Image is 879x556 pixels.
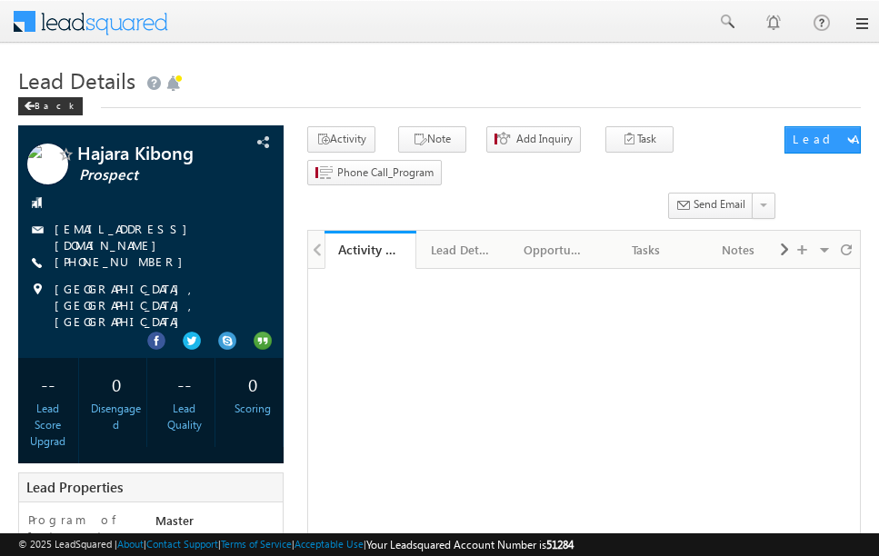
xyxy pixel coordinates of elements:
span: Lead Properties [26,478,123,496]
div: Notes [707,239,768,261]
span: © 2025 LeadSquared | | | | | [18,536,574,553]
div: Activity History [338,241,403,258]
div: Disengaged [91,401,142,433]
a: Contact Support [146,538,218,550]
span: Send Email [694,196,745,213]
li: Opportunities [509,231,601,267]
li: Activity History [325,231,416,267]
button: Phone Call_Program [307,160,442,186]
button: Lead Actions [784,126,861,154]
span: Phone Call_Program [337,164,434,181]
img: Profile photo [27,144,68,191]
a: [EMAIL_ADDRESS][DOMAIN_NAME] [55,221,196,253]
button: Task [605,126,674,153]
a: About [117,538,144,550]
a: Back [18,96,92,112]
button: Add Inquiry [486,126,581,153]
span: [PHONE_NUMBER] [55,253,192,272]
div: -- [23,367,74,401]
span: Prospect [79,166,240,184]
div: Lead Details [431,239,492,261]
div: 0 [91,367,142,401]
button: Send Email [668,193,754,219]
div: Opportunities [524,239,584,261]
span: Hajara Kibong [77,144,238,162]
div: Lead Quality [159,401,210,433]
div: Back [18,97,83,115]
a: Opportunities [509,231,601,269]
span: [GEOGRAPHIC_DATA], [GEOGRAPHIC_DATA], [GEOGRAPHIC_DATA] [55,281,265,330]
a: Acceptable Use [295,538,364,550]
div: -- [159,367,210,401]
a: Tasks [601,231,693,269]
span: Add Inquiry [516,131,573,147]
a: Activity History [325,231,416,269]
button: Note [398,126,466,153]
div: Master [151,511,283,537]
div: Lead Score Upgrad [23,401,74,450]
div: 0 [227,367,278,401]
a: Terms of Service [221,538,292,550]
div: Scoring [227,401,278,417]
a: Notes [693,231,784,269]
button: Activity [307,126,375,153]
div: Tasks [615,239,676,261]
a: Lead Details [416,231,508,269]
label: Program of Interest [28,511,138,544]
span: Your Leadsquared Account Number is [366,538,574,551]
span: Lead Details [18,65,135,94]
span: 51284 [546,538,574,551]
div: Lead Actions [793,131,870,147]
